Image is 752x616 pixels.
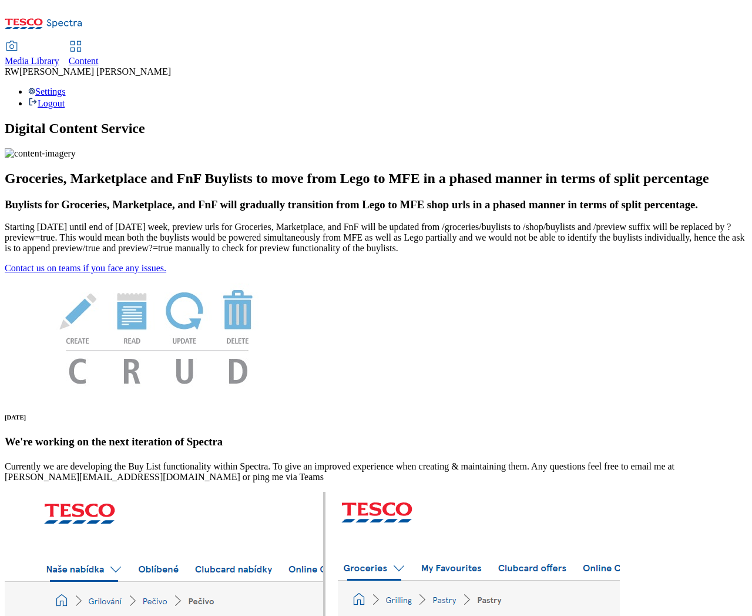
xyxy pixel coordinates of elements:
h2: Groceries, Marketplace and FnF Buylists to move from Lego to MFE in a phased manner in terms of s... [5,171,747,187]
h3: We're working on the next iteration of Spectra [5,435,747,448]
p: Currently we are developing the Buy List functionality within Spectra. To give an improved experi... [5,461,747,482]
a: Settings [28,86,66,96]
h6: [DATE] [5,414,747,421]
a: Contact us on teams if you face any issues. [5,263,166,273]
img: News Image [5,274,310,397]
h1: Digital Content Service [5,121,747,136]
span: RW [5,66,19,76]
img: content-imagery [5,148,76,159]
a: Content [69,42,99,66]
span: [PERSON_NAME] [PERSON_NAME] [19,66,171,76]
h3: Buylists for Groceries, Marketplace, and FnF will gradually transition from Lego to MFE shop urls... [5,198,747,211]
span: Content [69,56,99,66]
span: Media Library [5,56,59,66]
p: Starting [DATE] until end of [DATE] week, preview urls for Groceries, Marketplace, and FnF will b... [5,222,747,254]
a: Logout [28,98,65,108]
a: Media Library [5,42,59,66]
